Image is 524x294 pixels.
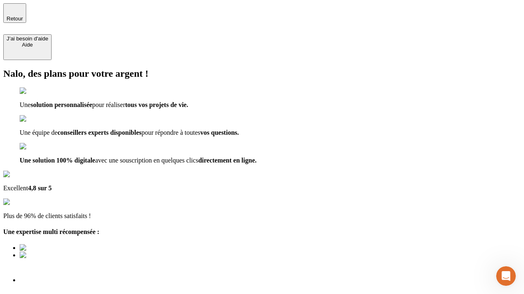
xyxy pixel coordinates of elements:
[20,101,31,108] span: Une
[20,259,43,282] img: Best savings advice award
[95,157,198,164] span: avec une souscription en quelques clics
[20,129,57,136] span: Une équipe de
[3,3,26,23] button: Retour
[496,266,516,286] iframe: Intercom live chat
[7,36,48,42] div: J’ai besoin d'aide
[198,157,256,164] span: directement en ligne.
[3,68,521,79] h2: Nalo, des plans pour votre argent !
[125,101,188,108] span: tous vos projets de vie.
[20,87,55,95] img: checkmark
[20,115,55,122] img: checkmark
[92,101,125,108] span: pour réaliser
[28,185,52,192] span: 4,8 sur 5
[3,228,521,236] h4: Une expertise multi récompensée :
[31,101,93,108] span: solution personnalisée
[3,34,52,60] button: J’ai besoin d'aideAide
[57,129,141,136] span: conseillers experts disponibles
[3,212,521,220] p: Plus de 96% de clients satisfaits !
[20,143,55,150] img: checkmark
[20,157,95,164] span: Une solution 100% digitale
[7,42,48,48] div: Aide
[3,185,28,192] span: Excellent
[142,129,201,136] span: pour répondre à toutes
[7,16,23,22] span: Retour
[3,171,51,178] img: Google Review
[20,252,95,259] img: Best savings advice award
[20,244,95,252] img: Best savings advice award
[3,198,44,206] img: reviews stars
[200,129,239,136] span: vos questions.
